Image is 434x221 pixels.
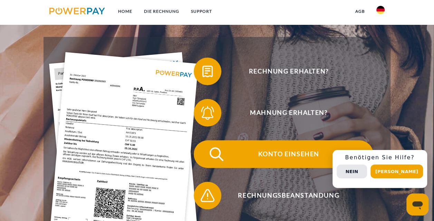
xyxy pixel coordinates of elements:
h3: Benötigen Sie Hilfe? [337,154,423,161]
a: agb [349,5,370,18]
span: Rechnungsbeanstandung [204,182,373,209]
span: Mahnung erhalten? [204,99,373,127]
img: de [376,6,385,14]
img: qb_bell.svg [199,104,216,121]
button: Konto einsehen [194,140,373,168]
iframe: Schaltfläche zum Öffnen des Messaging-Fensters [406,193,428,215]
span: Konto einsehen [204,140,373,168]
button: [PERSON_NAME] [370,164,423,178]
div: Schnellhilfe [332,150,427,188]
img: qb_warning.svg [199,187,216,204]
img: qb_search.svg [208,145,225,163]
a: DIE RECHNUNG [138,5,185,18]
a: Home [112,5,138,18]
button: Rechnung erhalten? [194,58,373,85]
button: Nein [337,164,367,178]
a: SUPPORT [185,5,218,18]
img: logo-powerpay.svg [49,8,105,14]
button: Rechnungsbeanstandung [194,182,373,209]
button: Mahnung erhalten? [194,99,373,127]
img: qb_bill.svg [199,63,216,80]
span: Rechnung erhalten? [204,58,373,85]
